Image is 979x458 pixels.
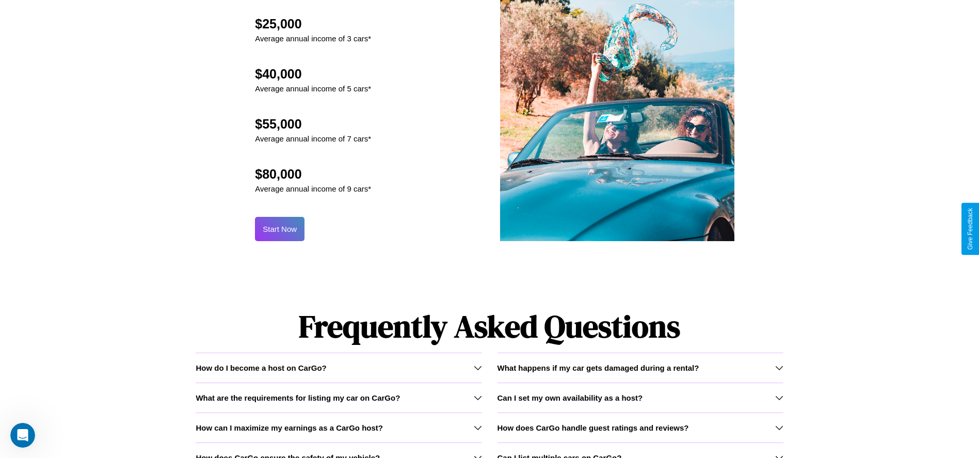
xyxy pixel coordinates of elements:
button: Start Now [255,217,304,241]
h2: $55,000 [255,117,371,132]
div: Give Feedback [967,208,974,250]
h3: Can I set my own availability as a host? [497,393,643,402]
h1: Frequently Asked Questions [196,300,783,353]
h3: What happens if my car gets damaged during a rental? [497,364,699,372]
h3: What are the requirements for listing my car on CarGo? [196,393,400,402]
p: Average annual income of 7 cars* [255,132,371,146]
h2: $25,000 [255,17,371,31]
p: Average annual income of 9 cars* [255,182,371,196]
h3: How do I become a host on CarGo? [196,364,326,372]
h3: How can I maximize my earnings as a CarGo host? [196,423,383,432]
iframe: Intercom live chat [10,423,35,448]
h2: $80,000 [255,167,371,182]
p: Average annual income of 3 cars* [255,31,371,45]
p: Average annual income of 5 cars* [255,82,371,96]
h2: $40,000 [255,67,371,82]
h3: How does CarGo handle guest ratings and reviews? [497,423,689,432]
